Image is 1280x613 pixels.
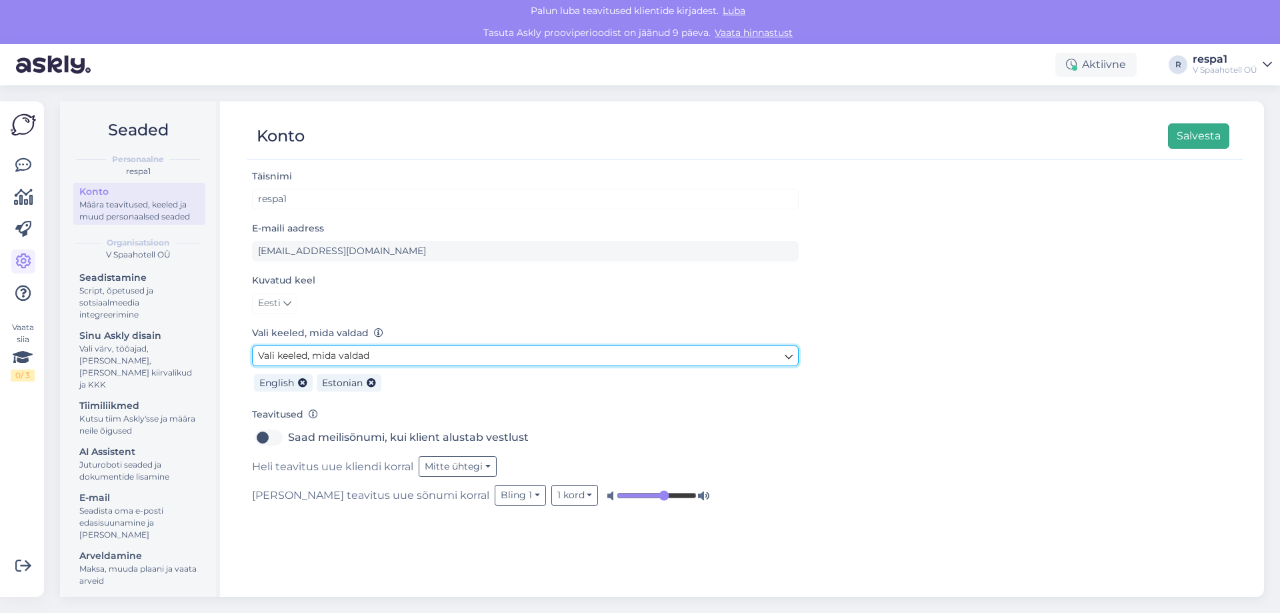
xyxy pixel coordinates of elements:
[11,112,36,137] img: Askly Logo
[1169,55,1187,74] div: R
[73,489,205,543] a: E-mailSeadista oma e-posti edasisuunamine ja [PERSON_NAME]
[79,445,199,459] div: AI Assistent
[11,370,35,382] div: 0 / 3
[711,27,797,39] a: Vaata hinnastust
[79,549,199,563] div: Arveldamine
[252,293,297,314] a: Eesti
[79,413,199,437] div: Kutsu tiim Askly'sse ja määra neile õigused
[252,408,318,422] label: Teavitused
[258,350,369,362] span: Vali keeled, mida valdad
[1193,54,1257,65] div: respa1
[252,221,324,235] label: E-maili aadress
[79,399,199,413] div: Tiimiliikmed
[252,189,799,209] input: Sisesta nimi
[71,165,205,177] div: respa1
[495,485,546,506] button: Bling 1
[73,443,205,485] a: AI AssistentJuturoboti seaded ja dokumentide lisamine
[79,329,199,343] div: Sinu Askly disain
[73,327,205,393] a: Sinu Askly disainVali värv, tööajad, [PERSON_NAME], [PERSON_NAME] kiirvalikud ja KKK
[1168,123,1229,149] button: Salvesta
[73,547,205,589] a: ArveldamineMaksa, muuda plaani ja vaata arveid
[258,296,281,311] span: Eesti
[288,427,529,448] label: Saad meilisõnumi, kui klient alustab vestlust
[719,5,749,17] span: Luba
[252,485,799,506] div: [PERSON_NAME] teavitus uue sõnumi korral
[252,241,799,261] input: Sisesta e-maili aadress
[73,269,205,323] a: SeadistamineScript, õpetused ja sotsiaalmeedia integreerimine
[257,123,305,149] div: Konto
[252,273,315,287] label: Kuvatud keel
[551,485,599,506] button: 1 kord
[1193,54,1272,75] a: respa1V Spaahotell OÜ
[79,505,199,541] div: Seadista oma e-posti edasisuunamine ja [PERSON_NAME]
[1193,65,1257,75] div: V Spaahotell OÜ
[419,456,497,477] button: Mitte ühtegi
[79,271,199,285] div: Seadistamine
[79,185,199,199] div: Konto
[71,117,205,143] h2: Seaded
[73,397,205,439] a: TiimiliikmedKutsu tiim Askly'sse ja määra neile õigused
[252,169,292,183] label: Täisnimi
[79,343,199,391] div: Vali värv, tööajad, [PERSON_NAME], [PERSON_NAME] kiirvalikud ja KKK
[73,183,205,225] a: KontoMäära teavitused, keeled ja muud personaalsed seaded
[252,326,383,340] label: Vali keeled, mida valdad
[11,322,35,382] div: Vaata siia
[79,459,199,483] div: Juturoboti seaded ja dokumentide lisamine
[252,346,799,366] a: Vali keeled, mida valdad
[107,237,169,249] b: Organisatsioon
[1055,53,1137,77] div: Aktiivne
[79,285,199,321] div: Script, õpetused ja sotsiaalmeedia integreerimine
[322,377,363,389] span: Estonian
[79,199,199,223] div: Määra teavitused, keeled ja muud personaalsed seaded
[259,377,294,389] span: English
[71,249,205,261] div: V Spaahotell OÜ
[79,563,199,587] div: Maksa, muuda plaani ja vaata arveid
[79,491,199,505] div: E-mail
[252,456,799,477] div: Heli teavitus uue kliendi korral
[112,153,164,165] b: Personaalne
